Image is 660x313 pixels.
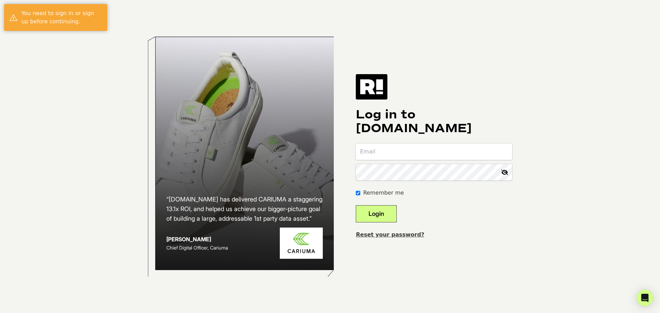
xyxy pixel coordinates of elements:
button: Login [356,205,397,222]
h1: Log in to [DOMAIN_NAME] [356,108,512,135]
img: Retention.com [356,74,387,100]
input: Email [356,143,512,160]
div: You need to sign in or sign up before continuing. [21,9,102,26]
strong: [PERSON_NAME] [166,236,211,243]
img: Cariuma [280,228,323,259]
h2: “[DOMAIN_NAME] has delivered CARIUMA a staggering 13.1x ROI, and helped us achieve our bigger-pic... [166,195,323,223]
div: Open Intercom Messenger [637,290,653,306]
label: Remember me [363,189,404,197]
a: Reset your password? [356,231,424,238]
span: Chief Digital Officer, Cariuma [166,245,228,251]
